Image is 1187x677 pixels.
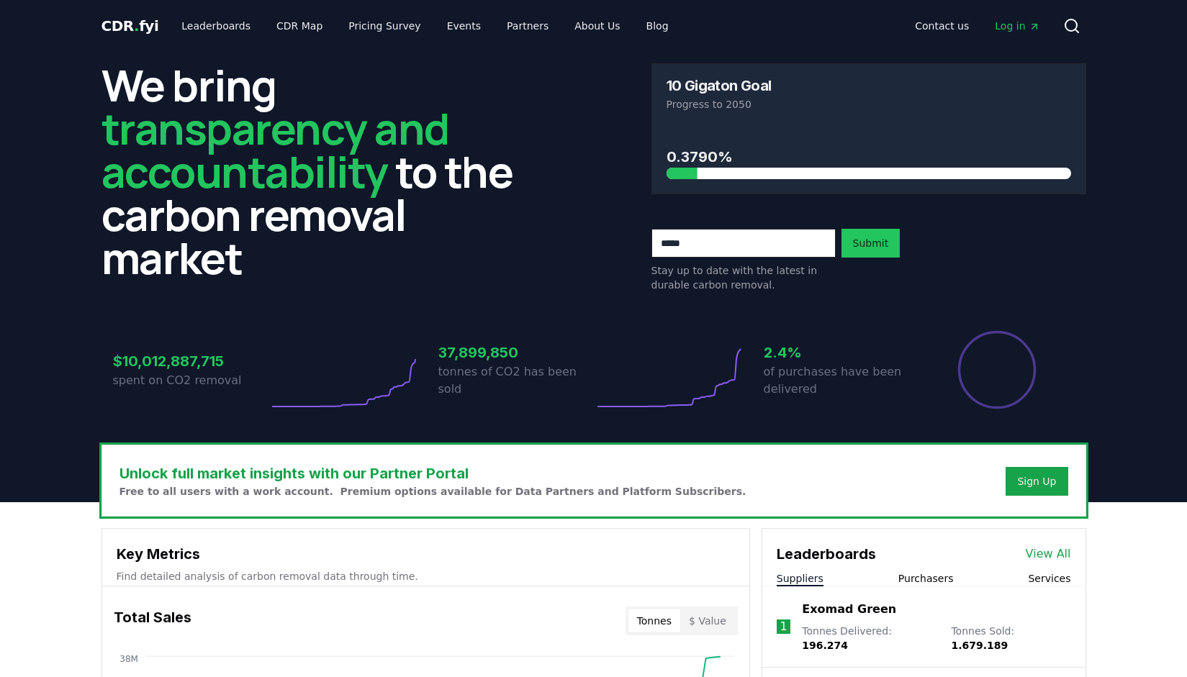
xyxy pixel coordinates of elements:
a: Pricing Survey [337,13,432,39]
p: of purchases have been delivered [764,363,919,398]
h3: Unlock full market insights with our Partner Portal [119,463,746,484]
p: Stay up to date with the latest in durable carbon removal. [651,263,836,292]
h3: 2.4% [764,342,919,363]
button: $ Value [680,609,735,632]
button: Submit [841,229,901,258]
span: CDR fyi [101,17,159,35]
a: Sign Up [1017,474,1056,489]
button: Services [1028,571,1070,586]
a: Contact us [903,13,980,39]
a: Exomad Green [802,601,896,618]
h3: Key Metrics [117,543,735,565]
span: . [134,17,139,35]
p: 1 [780,618,787,635]
h3: 37,899,850 [438,342,594,363]
button: Tonnes [628,609,680,632]
a: Log in [983,13,1051,39]
button: Purchasers [898,571,954,586]
h3: Leaderboards [777,543,876,565]
h3: Total Sales [114,606,191,635]
h3: $10,012,887,715 [113,350,268,372]
p: Tonnes Delivered : [802,624,936,653]
button: Suppliers [777,571,823,586]
a: CDR Map [265,13,334,39]
p: Find detailed analysis of carbon removal data through time. [117,569,735,583]
p: Progress to 2050 [667,97,1071,112]
button: Sign Up [1006,467,1068,496]
p: spent on CO2 removal [113,372,268,389]
h2: We bring to the carbon removal market [101,63,536,279]
nav: Main [170,13,680,39]
span: Log in [995,19,1039,33]
p: Free to all users with a work account. Premium options available for Data Partners and Platform S... [119,484,746,499]
div: Percentage of sales delivered [957,330,1037,410]
a: View All [1026,545,1071,563]
a: Blog [635,13,680,39]
nav: Main [903,13,1051,39]
span: 196.274 [802,640,848,651]
span: transparency and accountability [101,99,449,201]
h3: 10 Gigaton Goal [667,78,772,93]
h3: 0.3790% [667,146,1071,168]
span: 1.679.189 [951,640,1008,651]
p: tonnes of CO2 has been sold [438,363,594,398]
a: Leaderboards [170,13,262,39]
p: Tonnes Sold : [951,624,1070,653]
a: CDR.fyi [101,16,159,36]
a: About Us [563,13,631,39]
a: Events [435,13,492,39]
a: Partners [495,13,560,39]
tspan: 38M [119,654,138,664]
